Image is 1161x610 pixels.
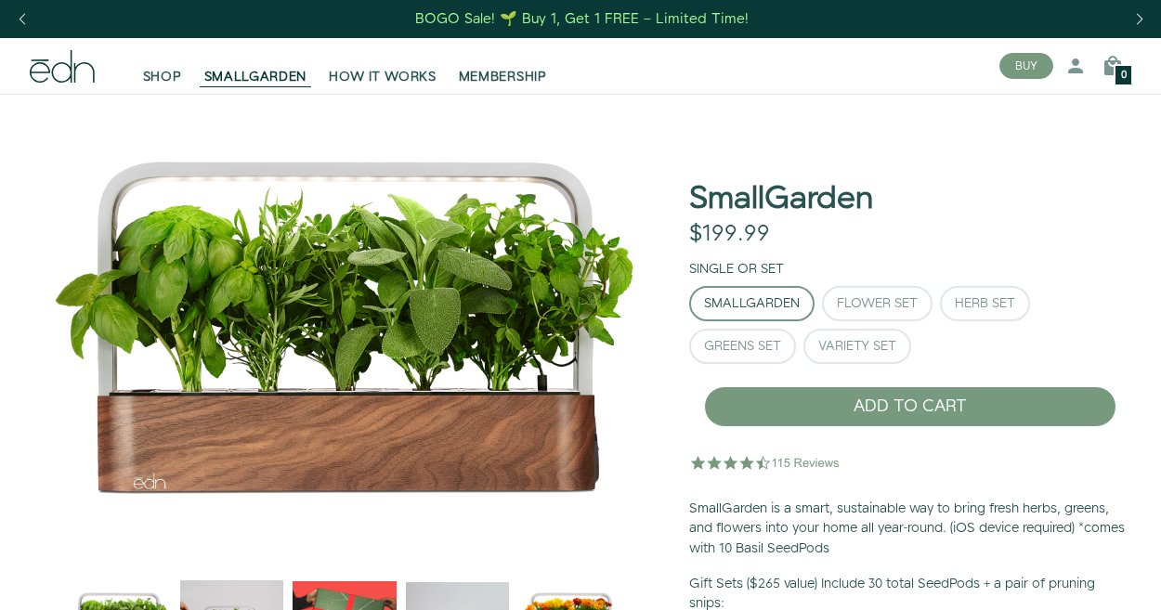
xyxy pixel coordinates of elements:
button: ADD TO CART [704,386,1116,427]
a: SHOP [132,45,193,86]
span: MEMBERSHIP [459,68,547,86]
button: SmallGarden [689,286,815,321]
a: MEMBERSHIP [448,45,558,86]
div: BOGO Sale! 🌱 Buy 1, Get 1 FREE – Limited Time! [415,9,749,29]
div: Flower Set [837,297,918,310]
span: SHOP [143,68,182,86]
img: 4.5 star rating [689,444,842,481]
a: SMALLGARDEN [193,45,319,86]
button: Greens Set [689,329,796,364]
div: $199.99 [689,221,770,248]
button: Flower Set [822,286,933,321]
button: BUY [999,53,1053,79]
button: Herb Set [940,286,1030,321]
a: BOGO Sale! 🌱 Buy 1, Get 1 FREE – Limited Time! [414,5,751,33]
label: Single or Set [689,260,784,279]
span: HOW IT WORKS [329,68,436,86]
div: Herb Set [955,297,1015,310]
div: Greens Set [704,340,781,353]
button: Variety Set [803,329,911,364]
h1: SmallGarden [689,182,873,216]
span: SMALLGARDEN [204,68,307,86]
a: HOW IT WORKS [318,45,447,86]
div: SmallGarden [704,297,800,310]
div: Variety Set [818,340,896,353]
span: 0 [1121,71,1127,81]
div: 1 / 6 [30,94,659,558]
img: Official-EDN-SMALLGARDEN-HERB-HERO-SLV-2000px_4096x.png [30,94,659,558]
p: SmallGarden is a smart, sustainable way to bring fresh herbs, greens, and flowers into your home ... [689,500,1131,560]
